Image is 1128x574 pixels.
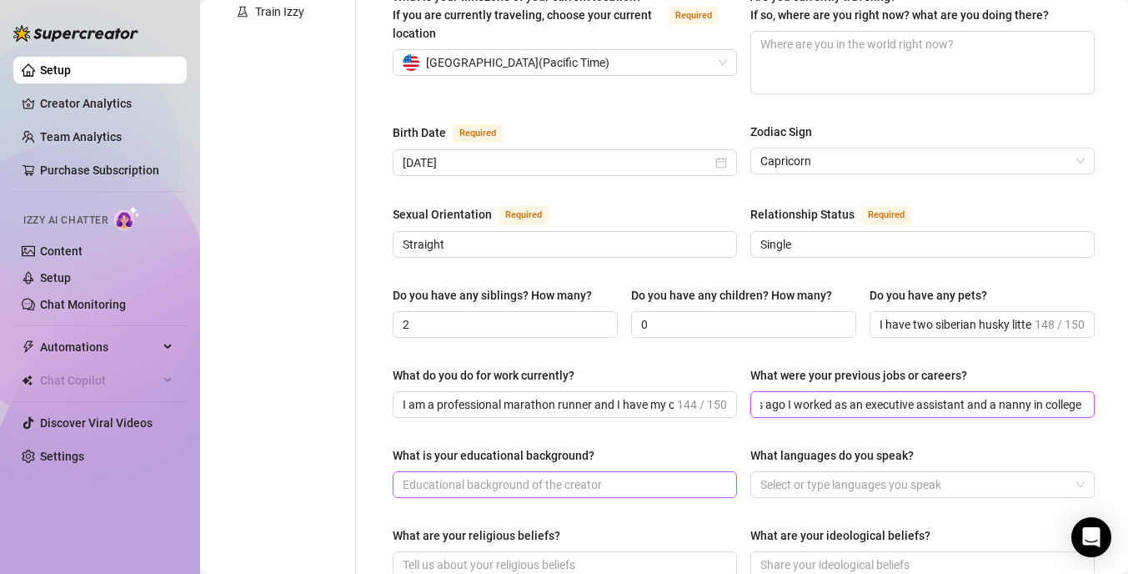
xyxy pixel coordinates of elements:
div: Birth Date [393,123,446,142]
div: What are your religious beliefs? [393,526,560,545]
label: Relationship Status [750,204,930,224]
label: What were your previous jobs or careers? [750,366,979,385]
input: Birth Date [403,154,712,172]
div: Open Intercom Messenger [1071,517,1111,557]
span: Chat Copilot [40,367,158,394]
input: What languages do you speak? [760,475,764,495]
input: What are your ideological beliefs? [760,556,1081,574]
div: What languages do you speak? [750,446,914,465]
label: What languages do you speak? [750,446,925,465]
div: What do you do for work currently? [393,366,574,385]
a: Content [40,244,83,258]
img: AI Chatter [114,206,140,230]
a: Settings [40,450,84,463]
span: Required [453,124,503,143]
div: What are your ideological beliefs? [750,526,930,545]
div: What is your educational background? [393,446,594,465]
input: Relationship Status [760,235,1081,254]
label: What is your educational background? [393,446,606,465]
a: Team Analytics [40,130,122,143]
a: Creator Analytics [40,90,173,117]
img: Chat Copilot [22,375,33,386]
img: logo-BBDzfeDw.svg [13,25,138,42]
div: Relationship Status [750,205,855,224]
span: [GEOGRAPHIC_DATA] ( Pacific Time ) [426,50,609,75]
span: thunderbolt [22,340,35,354]
label: Zodiac Sign [750,123,824,141]
span: Required [499,206,549,224]
label: What are your ideological beliefs? [750,526,942,545]
div: Zodiac Sign [750,123,812,141]
span: Required [861,206,911,224]
input: Sexual Orientation [403,235,724,254]
div: Train Izzy [255,3,304,21]
img: us [403,54,419,71]
span: Capricorn [760,149,1085,174]
div: What were your previous jobs or careers? [750,366,967,385]
span: experiment [237,6,248,18]
a: Purchase Subscription [40,164,159,177]
label: What are your religious beliefs? [393,526,572,545]
div: Do you have any children? How many? [631,286,832,305]
label: Birth Date [393,123,521,143]
input: Do you have any children? How many? [641,315,843,334]
input: What do you do for work currently? [403,395,674,414]
label: Do you have any pets? [870,286,999,305]
label: Do you have any siblings? How many? [393,286,604,305]
input: Do you have any pets? [880,315,1031,334]
span: 148 / 150 [1035,315,1085,334]
a: Discover Viral Videos [40,416,153,430]
input: What is your educational background? [403,476,724,494]
label: Sexual Orientation [393,204,567,224]
span: 144 / 150 [677,395,727,414]
a: Setup [40,63,71,77]
div: Do you have any siblings? How many? [393,286,592,305]
span: Required [669,7,719,25]
a: Chat Monitoring [40,298,126,311]
a: Setup [40,271,71,284]
span: Automations [40,334,158,360]
input: What were your previous jobs or careers? [760,395,1081,414]
input: What are your religious beliefs? [403,556,724,574]
div: Sexual Orientation [393,205,492,224]
label: Do you have any children? How many? [631,286,844,305]
div: Do you have any pets? [870,286,987,305]
input: Do you have any siblings? How many? [403,315,604,334]
label: What do you do for work currently? [393,366,586,385]
span: Izzy AI Chatter [23,213,108,229]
